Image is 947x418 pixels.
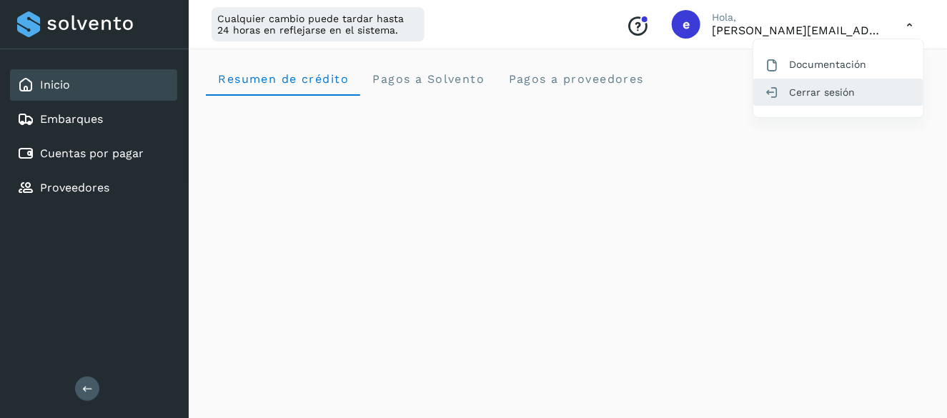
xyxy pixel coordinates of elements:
div: Documentación [753,51,923,78]
a: Proveedores [40,181,109,194]
div: Proveedores [10,172,177,204]
a: Cuentas por pagar [40,146,144,160]
div: Cerrar sesión [753,79,923,106]
div: Embarques [10,104,177,135]
a: Embarques [40,112,103,126]
a: Inicio [40,78,70,91]
div: Cuentas por pagar [10,138,177,169]
div: Inicio [10,69,177,101]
